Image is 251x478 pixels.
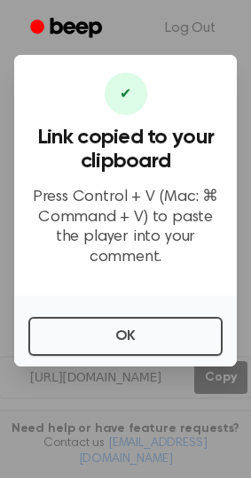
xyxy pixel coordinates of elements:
[28,126,223,173] h3: Link copied to your clipboard
[28,317,223,356] button: OK
[18,12,118,46] a: Beep
[147,7,233,50] a: Log Out
[28,188,223,267] p: Press Control + V (Mac: ⌘ Command + V) to paste the player into your comment.
[105,73,147,115] div: ✔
